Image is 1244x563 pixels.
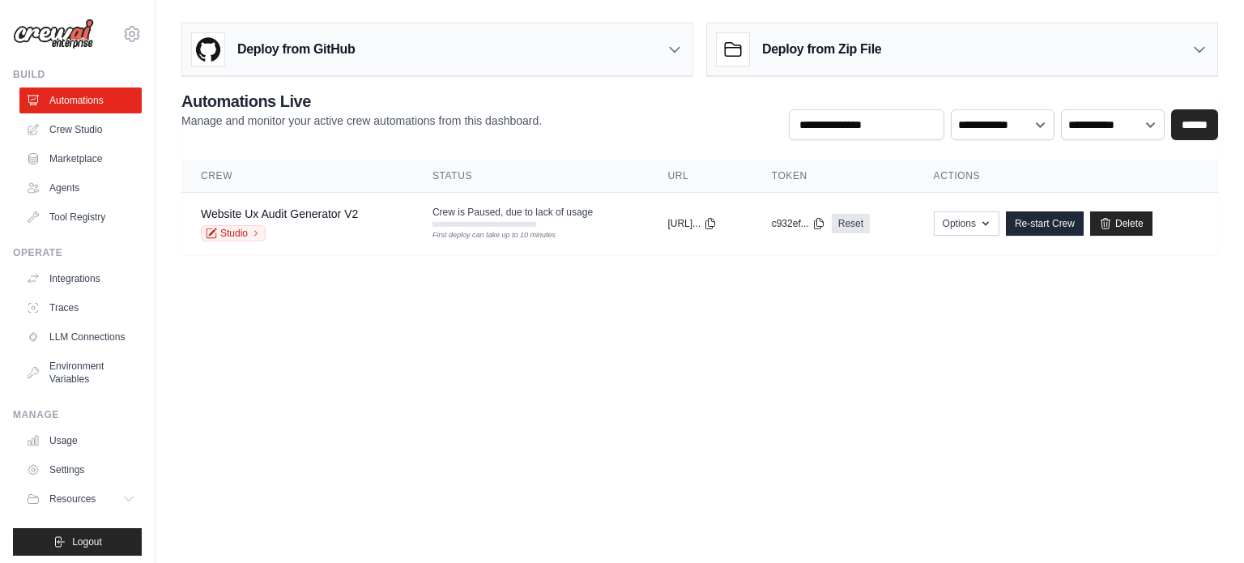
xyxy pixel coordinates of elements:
a: Marketplace [19,146,142,172]
img: GitHub Logo [192,33,224,66]
th: Crew [181,160,413,193]
a: Usage [19,428,142,454]
div: First deploy can take up to 10 minutes [432,230,536,241]
span: Resources [49,493,96,505]
a: Website Ux Audit Generator V2 [201,207,358,220]
button: Options [934,211,999,236]
a: Crew Studio [19,117,142,143]
h3: Deploy from Zip File [762,40,881,59]
a: Automations [19,87,142,113]
h2: Automations Live [181,90,542,113]
a: Delete [1090,211,1152,236]
a: Integrations [19,266,142,292]
div: Build [13,68,142,81]
h3: Deploy from GitHub [237,40,355,59]
a: Studio [201,225,266,241]
a: LLM Connections [19,324,142,350]
th: Status [413,160,648,193]
button: Resources [19,486,142,512]
div: Manage [13,408,142,421]
button: c932ef... [772,217,825,230]
a: Traces [19,295,142,321]
a: Reset [832,214,870,233]
a: Environment Variables [19,353,142,392]
th: Token [752,160,914,193]
button: Logout [13,528,142,556]
th: Actions [914,160,1218,193]
span: Crew is Paused, due to lack of usage [432,206,593,219]
th: URL [648,160,752,193]
a: Tool Registry [19,204,142,230]
img: Logo [13,19,94,49]
a: Agents [19,175,142,201]
a: Re-start Crew [1006,211,1084,236]
span: Logout [72,535,102,548]
p: Manage and monitor your active crew automations from this dashboard. [181,113,542,129]
a: Settings [19,457,142,483]
div: Operate [13,246,142,259]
